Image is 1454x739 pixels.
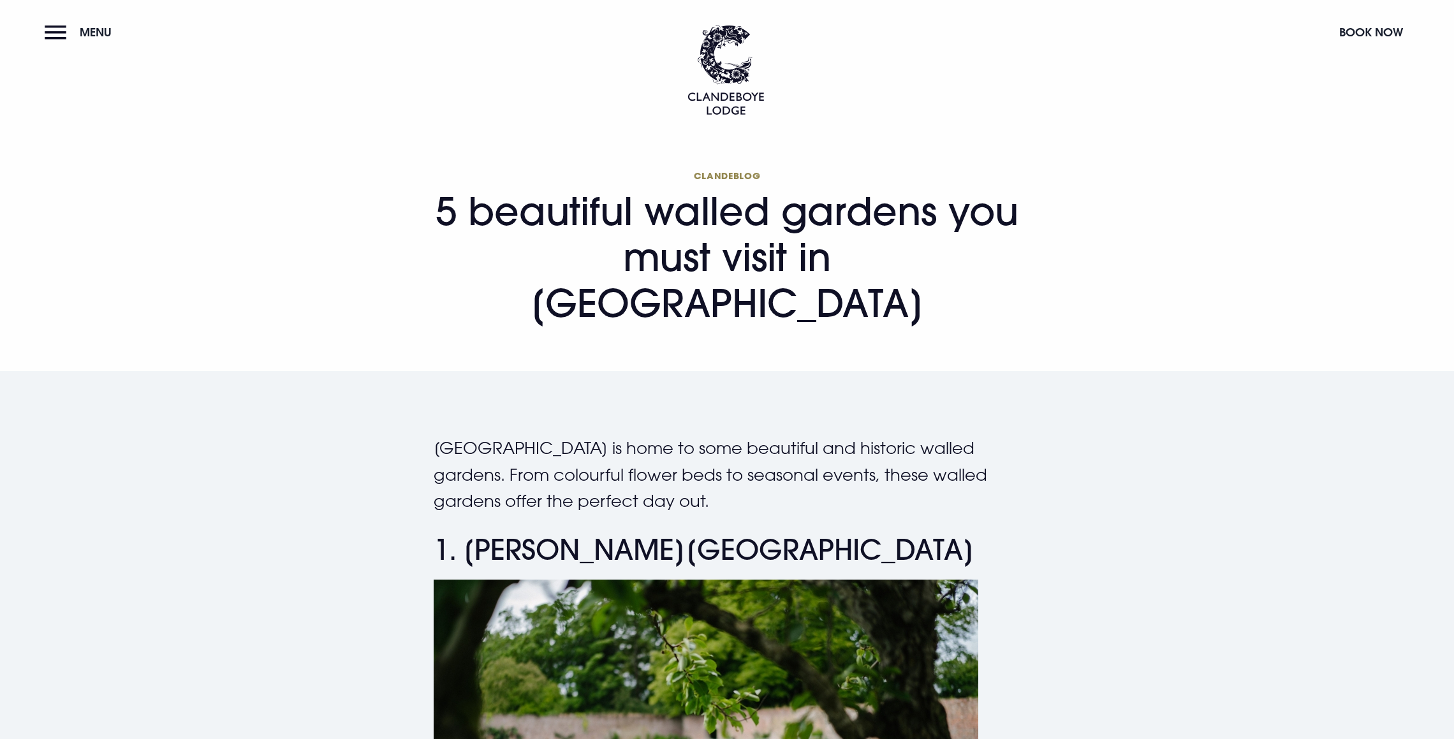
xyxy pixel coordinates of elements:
button: Menu [45,18,118,46]
p: [GEOGRAPHIC_DATA] is home to some beautiful and historic walled gardens. From colourful flower be... [434,435,1020,515]
span: Clandeblog [434,170,1020,182]
h1: 5 beautiful walled gardens you must visit in [GEOGRAPHIC_DATA] [434,170,1020,326]
h2: 1. [PERSON_NAME][GEOGRAPHIC_DATA] [434,533,1020,567]
img: Clandeboye Lodge [687,25,764,115]
span: Menu [80,25,112,40]
button: Book Now [1333,18,1409,46]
